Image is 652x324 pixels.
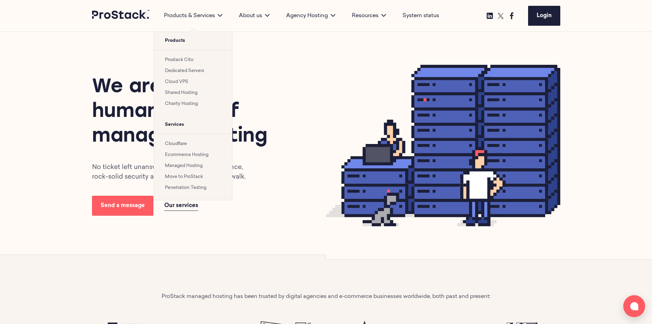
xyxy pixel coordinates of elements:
[537,13,552,19] span: Login
[165,185,206,190] a: Penetration Testing
[165,80,188,84] a: Cloud VPS
[92,75,271,149] h1: We are the human face of managed hosting
[165,58,193,62] a: Prostack Cito
[162,292,490,301] p: ProStack managed hosting has been trusted by digital agencies and e-commerce businesses worldwide...
[164,203,198,208] span: Our services
[165,69,204,73] a: Dedicated Servers
[344,12,394,20] div: Resources
[528,6,560,26] a: Login
[231,12,278,20] div: About us
[623,295,645,317] button: Open chat window
[92,196,153,216] a: Send a message
[92,163,254,182] p: No ticket left unanswered. Superior performance, rock-solid security and a team that walks the walk.
[165,164,203,168] a: Managed Hosting
[156,12,231,20] div: Products & Services
[165,175,203,179] a: Move to ProStack
[154,32,232,50] span: Products
[402,12,439,20] a: System status
[165,91,197,95] a: Shared Hosting
[92,10,150,22] a: Prostack logo
[278,12,344,20] div: Agency Hosting
[154,116,232,134] span: Services
[165,153,208,157] a: Ecommerce Hosting
[165,101,198,106] a: Charity Hosting
[164,201,198,211] a: Our services
[101,203,145,208] span: Send a message
[165,142,187,146] a: Cloudflare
